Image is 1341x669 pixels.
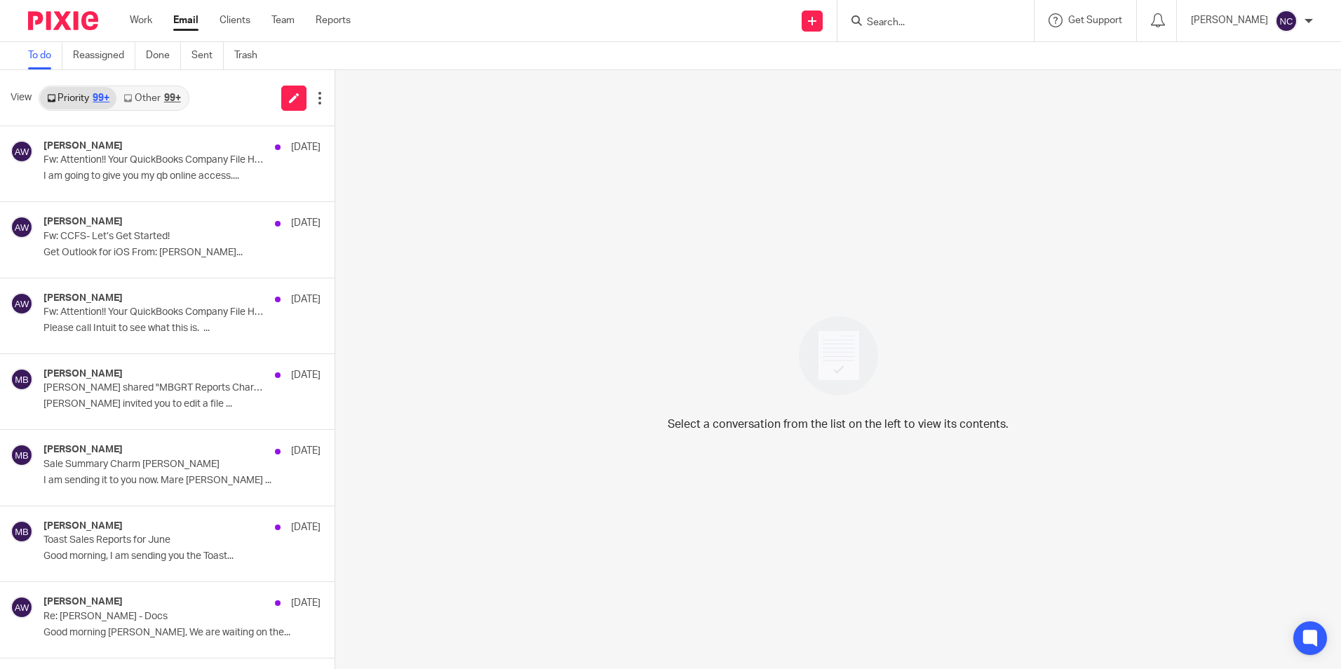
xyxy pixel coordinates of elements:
[43,550,321,562] p: Good morning, I am sending you the Toast...
[28,42,62,69] a: To do
[43,596,123,608] h4: [PERSON_NAME]
[316,13,351,27] a: Reports
[291,520,321,534] p: [DATE]
[43,292,123,304] h4: [PERSON_NAME]
[43,247,321,259] p: Get Outlook for iOS From: [PERSON_NAME]...
[40,87,116,109] a: Priority99+
[43,140,123,152] h4: [PERSON_NAME]
[164,93,181,103] div: 99+
[11,444,33,466] img: svg%3E
[11,596,33,619] img: svg%3E
[43,444,123,456] h4: [PERSON_NAME]
[146,42,181,69] a: Done
[43,306,265,318] p: Fw: Attention!! Your QuickBooks Company File Has Exceeded Its Recommended Limit
[1191,13,1268,27] p: [PERSON_NAME]
[43,611,265,623] p: Re: [PERSON_NAME] - Docs
[291,368,321,382] p: [DATE]
[234,42,268,69] a: Trash
[11,292,33,315] img: svg%3E
[11,90,32,105] span: View
[93,93,109,103] div: 99+
[43,475,321,487] p: I am sending it to you now. Mare [PERSON_NAME] ...
[668,416,1009,433] p: Select a conversation from the list on the left to view its contents.
[865,17,992,29] input: Search
[43,323,321,334] p: Please call Intuit to see what this is. ...
[291,216,321,230] p: [DATE]
[271,13,295,27] a: Team
[220,13,250,27] a: Clients
[191,42,224,69] a: Sent
[43,368,123,380] h4: [PERSON_NAME]
[173,13,198,27] a: Email
[43,231,265,243] p: Fw: CCFS- Let’s Get Started!
[43,216,123,228] h4: [PERSON_NAME]
[11,368,33,391] img: svg%3E
[43,627,321,639] p: Good morning [PERSON_NAME], We are waiting on the...
[73,42,135,69] a: Reassigned
[130,13,152,27] a: Work
[28,11,98,30] img: Pixie
[1068,15,1122,25] span: Get Support
[11,140,33,163] img: svg%3E
[291,140,321,154] p: [DATE]
[43,459,265,471] p: Sale Summary Charm [PERSON_NAME]
[790,307,887,405] img: image
[43,382,265,394] p: [PERSON_NAME] shared "MBGRT Reports Charm and Woodlands" with you
[1275,10,1298,32] img: svg%3E
[43,398,321,410] p: [PERSON_NAME] invited you to edit a file ...
[291,444,321,458] p: [DATE]
[116,87,187,109] a: Other99+
[291,596,321,610] p: [DATE]
[11,520,33,543] img: svg%3E
[43,170,321,182] p: I am going to give you my qb online access....
[43,534,265,546] p: Toast Sales Reports for June
[291,292,321,306] p: [DATE]
[43,520,123,532] h4: [PERSON_NAME]
[43,154,265,166] p: Fw: Attention!! Your QuickBooks Company File Has Exceeded Its Recommended Limit
[11,216,33,238] img: svg%3E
